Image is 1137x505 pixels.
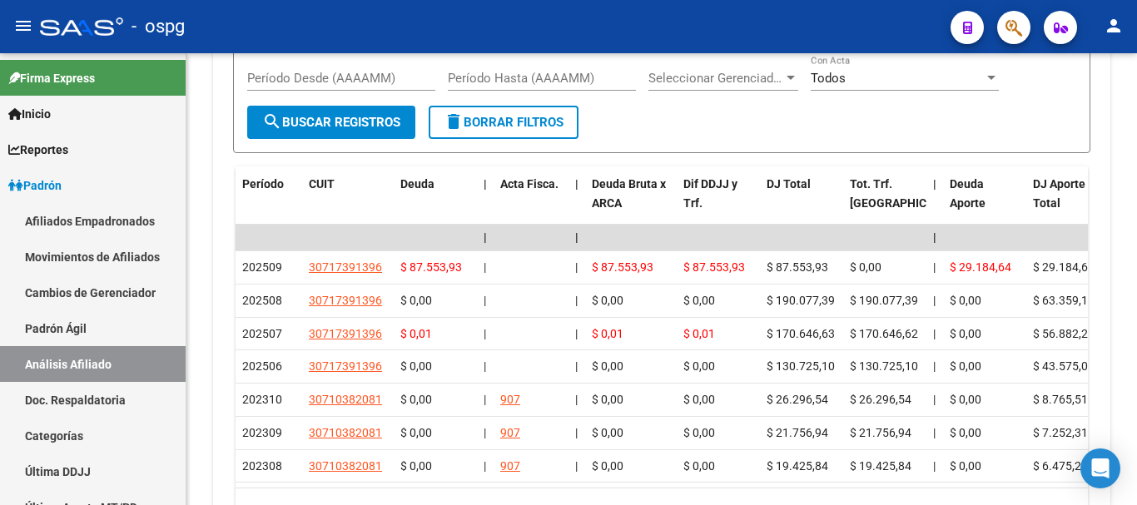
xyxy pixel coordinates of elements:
span: 30710382081 [309,393,382,406]
span: $ 0,00 [592,393,623,406]
datatable-header-cell: DJ Total [760,166,843,240]
span: 202509 [242,260,282,274]
span: 202506 [242,359,282,373]
span: Deuda Bruta x ARCA [592,177,666,210]
span: 30717391396 [309,327,382,340]
span: | [484,260,486,274]
span: $ 0,00 [400,359,432,373]
button: Buscar Registros [247,106,415,139]
span: | [484,230,487,244]
datatable-header-cell: | [926,166,943,240]
span: $ 0,00 [400,294,432,307]
span: $ 19.425,84 [767,459,828,473]
span: $ 26.296,54 [767,393,828,406]
span: $ 87.553,93 [592,260,653,274]
span: $ 0,00 [592,294,623,307]
span: $ 29.184,64 [1033,260,1095,274]
span: $ 130.725,10 [767,359,835,373]
span: $ 190.077,39 [767,294,835,307]
span: $ 0,00 [400,393,432,406]
span: $ 0,00 [592,359,623,373]
span: | [933,426,936,439]
span: Reportes [8,141,68,159]
span: | [575,327,578,340]
span: $ 0,00 [400,459,432,473]
span: $ 0,00 [400,426,432,439]
span: 30710382081 [309,426,382,439]
span: $ 0,00 [950,393,981,406]
span: $ 87.553,93 [767,260,828,274]
span: $ 130.725,10 [850,359,918,373]
span: $ 190.077,39 [850,294,918,307]
span: | [933,393,936,406]
span: $ 43.575,03 [1033,359,1095,373]
span: | [484,393,486,406]
datatable-header-cell: Deuda Bruta x ARCA [585,166,677,240]
span: $ 0,01 [592,327,623,340]
mat-icon: delete [444,111,464,131]
span: $ 6.475,28 [1033,459,1088,473]
span: $ 0,00 [850,260,881,274]
span: DJ Aporte Total [1033,177,1085,210]
span: $ 8.765,51 [1033,393,1088,406]
span: | [933,177,936,191]
span: | [484,359,486,373]
span: | [484,426,486,439]
span: 202308 [242,459,282,473]
span: Tot. Trf. [GEOGRAPHIC_DATA] [850,177,963,210]
div: Open Intercom Messenger [1080,448,1120,488]
div: 907 [500,423,520,443]
span: | [484,459,486,473]
span: | [933,294,936,307]
span: $ 0,00 [950,426,981,439]
span: | [933,359,936,373]
span: | [575,393,578,406]
span: Firma Express [8,69,95,87]
datatable-header-cell: Dif DDJJ y Trf. [677,166,760,240]
span: 30710382081 [309,459,382,473]
span: Deuda [400,177,434,191]
span: | [484,177,487,191]
span: 202508 [242,294,282,307]
span: $ 0,00 [950,459,981,473]
span: Seleccionar Gerenciador [648,71,783,86]
div: 907 [500,390,520,409]
datatable-header-cell: Deuda [394,166,477,240]
span: | [933,260,936,274]
span: 30717391396 [309,294,382,307]
span: $ 0,00 [683,459,715,473]
datatable-header-cell: Deuda Aporte [943,166,1026,240]
span: DJ Total [767,177,811,191]
span: | [575,459,578,473]
span: | [575,359,578,373]
span: Buscar Registros [262,115,400,130]
span: | [575,230,578,244]
span: | [933,230,936,244]
span: $ 0,00 [592,426,623,439]
span: $ 0,00 [592,459,623,473]
datatable-header-cell: Tot. Trf. Bruto [843,166,926,240]
span: $ 0,00 [683,393,715,406]
div: 907 [500,457,520,476]
datatable-header-cell: Acta Fisca. [494,166,568,240]
datatable-header-cell: | [568,166,585,240]
span: $ 7.252,31 [1033,426,1088,439]
span: $ 26.296,54 [850,393,911,406]
span: $ 0,00 [683,359,715,373]
mat-icon: search [262,111,282,131]
span: 30717391396 [309,260,382,274]
span: $ 87.553,93 [683,260,745,274]
datatable-header-cell: | [477,166,494,240]
span: Acta Fisca. [500,177,559,191]
mat-icon: menu [13,16,33,36]
span: $ 170.646,62 [850,327,918,340]
span: | [575,260,578,274]
mat-icon: person [1104,16,1124,36]
span: $ 19.425,84 [850,459,911,473]
button: Borrar Filtros [429,106,578,139]
span: CUIT [309,177,335,191]
span: | [484,294,486,307]
span: $ 0,00 [950,294,981,307]
span: $ 0,00 [950,359,981,373]
span: $ 87.553,93 [400,260,462,274]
